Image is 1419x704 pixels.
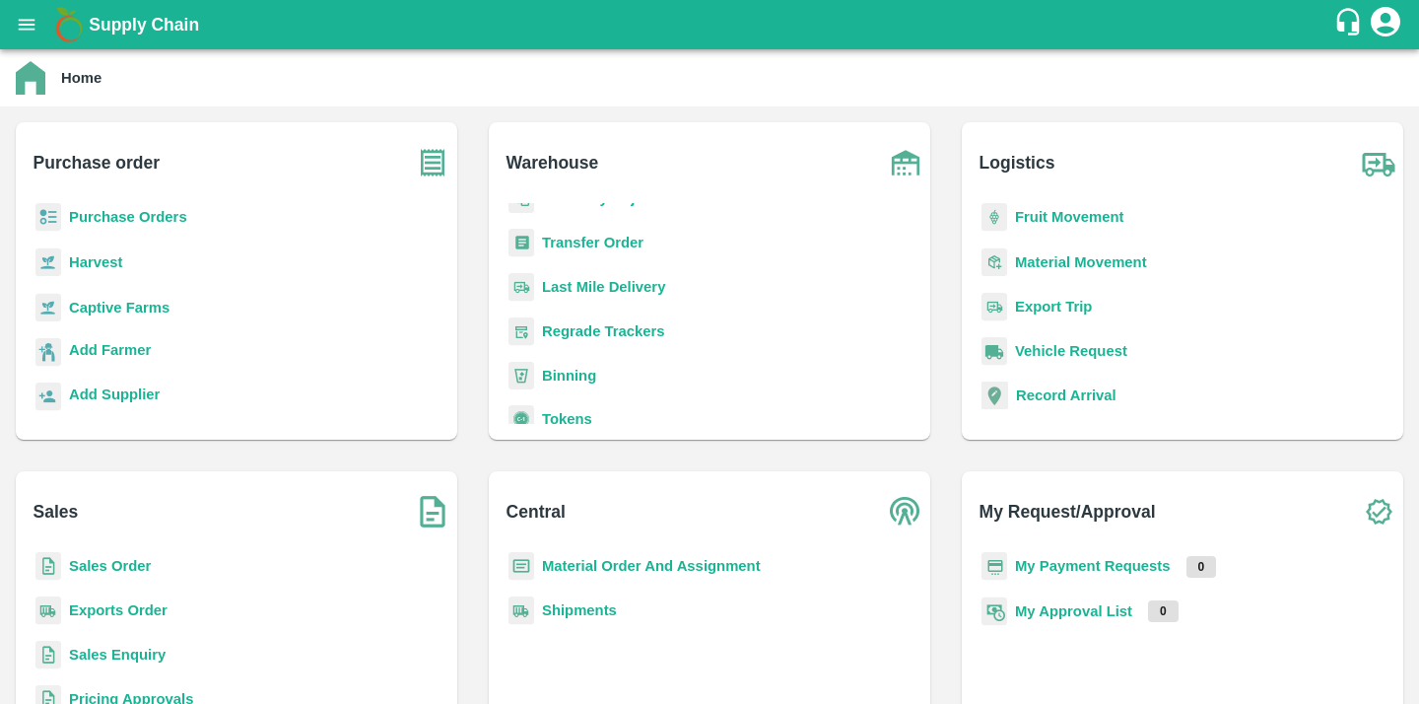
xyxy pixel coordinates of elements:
[61,70,101,86] b: Home
[34,498,79,526] b: Sales
[508,552,534,581] img: centralMaterial
[542,279,665,295] a: Last Mile Delivery
[69,300,169,316] a: Captive Farms
[881,138,930,187] img: warehouse
[1015,209,1124,225] a: Fruit Movement
[542,368,596,384] a: Binning
[542,411,592,427] a: Tokens
[508,229,534,257] img: whTransfer
[35,338,61,367] img: farmer
[1015,299,1092,315] a: Export Trip
[508,317,534,346] img: whTracker
[981,293,1007,321] img: delivery
[1354,138,1403,187] img: truck
[981,597,1007,626] img: approval
[408,487,457,536] img: soSales
[69,342,151,358] b: Add Farmer
[508,273,534,302] img: delivery
[507,498,566,526] b: Central
[35,247,61,277] img: harvest
[16,61,45,95] img: home
[34,149,160,176] b: Purchase order
[542,323,665,339] a: Regrade Trackers
[35,552,61,581] img: sales
[981,382,1008,409] img: recordArrival
[69,602,168,618] a: Exports Order
[69,209,187,225] a: Purchase Orders
[980,149,1055,176] b: Logistics
[35,597,61,625] img: shipments
[1148,600,1179,622] p: 0
[69,339,151,366] a: Add Farmer
[1186,556,1217,578] p: 0
[542,602,617,618] a: Shipments
[542,235,643,250] a: Transfer Order
[508,405,534,434] img: tokens
[1368,4,1403,45] div: account of current user
[507,149,599,176] b: Warehouse
[1354,487,1403,536] img: check
[542,558,761,574] a: Material Order And Assignment
[981,247,1007,277] img: material
[1333,7,1368,42] div: customer-support
[1015,558,1171,574] a: My Payment Requests
[69,558,151,574] a: Sales Order
[981,337,1007,366] img: vehicle
[881,487,930,536] img: central
[981,203,1007,232] img: fruit
[35,203,61,232] img: reciept
[508,597,534,625] img: shipments
[69,647,166,663] a: Sales Enquiry
[980,498,1156,526] b: My Request/Approval
[69,387,160,402] b: Add Supplier
[1015,603,1132,619] a: My Approval List
[508,362,534,389] img: bin
[4,2,49,47] button: open drawer
[69,254,122,270] a: Harvest
[35,293,61,322] img: harvest
[981,552,1007,581] img: payment
[1016,387,1116,403] a: Record Arrival
[89,15,199,35] b: Supply Chain
[35,383,61,411] img: supplier
[49,5,89,44] img: logo
[35,641,61,669] img: sales
[69,384,160,410] a: Add Supplier
[89,11,1333,38] a: Supply Chain
[1015,254,1147,270] a: Material Movement
[408,138,457,187] img: purchase
[1015,343,1127,359] a: Vehicle Request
